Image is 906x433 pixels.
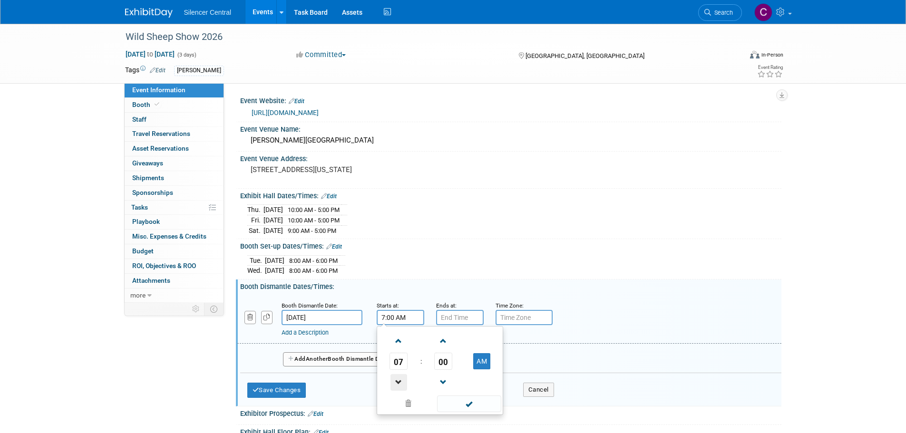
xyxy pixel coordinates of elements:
[132,174,164,182] span: Shipments
[132,232,206,240] span: Misc. Expenses & Credits
[125,8,173,18] img: ExhibitDay
[132,144,189,152] span: Asset Reservations
[132,218,160,225] span: Playbook
[434,353,452,370] span: Pick Minute
[754,3,772,21] img: Cade Cox
[125,156,224,171] a: Giveaways
[306,356,328,362] span: Another
[125,83,224,97] a: Event Information
[523,383,554,397] button: Cancel
[132,115,146,123] span: Staff
[251,165,455,174] pre: [STREET_ADDRESS][US_STATE]
[130,291,146,299] span: more
[289,267,338,274] span: 8:00 AM - 6:00 PM
[122,29,728,46] div: Wild Sheep Show 2026
[496,310,553,325] input: Time Zone
[263,225,283,235] td: [DATE]
[419,353,424,370] td: :
[252,109,319,116] a: [URL][DOMAIN_NAME]
[132,130,190,137] span: Travel Reservations
[283,352,393,366] button: AddAnotherBooth Dismantle Date
[434,370,452,394] a: Decrement Minute
[757,65,783,70] div: Event Rating
[288,206,340,213] span: 10:00 AM - 5:00 PM
[288,217,340,224] span: 10:00 AM - 5:00 PM
[288,227,336,234] span: 9:00 AM - 5:00 PM
[698,4,742,21] a: Search
[125,127,224,141] a: Travel Reservations
[711,9,733,16] span: Search
[377,310,424,325] input: Start Time
[132,189,173,196] span: Sponsorships
[265,255,284,266] td: [DATE]
[377,302,399,309] small: Starts at:
[326,243,342,250] a: Edit
[184,9,232,16] span: Silencer Central
[125,230,224,244] a: Misc. Expenses & Credits
[247,225,263,235] td: Sat.
[125,215,224,229] a: Playbook
[263,205,283,215] td: [DATE]
[125,98,224,112] a: Booth
[247,133,774,148] div: [PERSON_NAME][GEOGRAPHIC_DATA]
[379,397,438,411] a: Clear selection
[293,50,350,60] button: Committed
[247,205,263,215] td: Thu.
[321,193,337,200] a: Edit
[125,65,166,76] td: Tags
[125,259,224,273] a: ROI, Objectives & ROO
[282,310,362,325] input: Date
[132,262,196,269] span: ROI, Objectives & ROO
[204,303,224,315] td: Toggle Event Tabs
[247,215,263,226] td: Fri.
[263,215,283,226] td: [DATE]
[436,302,457,309] small: Ends at:
[125,289,224,303] a: more
[247,255,265,266] td: Tue.
[289,98,304,105] a: Edit
[265,266,284,276] td: [DATE]
[496,302,524,309] small: Time Zone:
[131,203,148,211] span: Tasks
[240,406,781,419] div: Exhibitor Prospectus:
[390,370,408,394] a: Decrement Hour
[240,189,781,201] div: Exhibit Hall Dates/Times:
[240,279,781,291] div: Booth Dismantle Dates/Times:
[240,152,781,164] div: Event Venue Address:
[125,171,224,185] a: Shipments
[761,51,783,58] div: In-Person
[434,328,452,353] a: Increment Minute
[125,142,224,156] a: Asset Reservations
[750,51,760,58] img: Format-Inperson.png
[174,66,224,76] div: [PERSON_NAME]
[686,49,784,64] div: Event Format
[247,383,306,398] button: Save Changes
[526,52,644,59] span: [GEOGRAPHIC_DATA], [GEOGRAPHIC_DATA]
[282,302,338,309] small: Booth Dismantle Date:
[132,277,170,284] span: Attachments
[176,52,196,58] span: (3 days)
[132,159,163,167] span: Giveaways
[240,122,781,134] div: Event Venue Name:
[240,94,781,106] div: Event Website:
[132,101,161,108] span: Booth
[308,411,323,417] a: Edit
[125,274,224,288] a: Attachments
[436,398,502,411] a: Done
[282,329,329,336] a: Add a Description
[125,201,224,215] a: Tasks
[146,50,155,58] span: to
[132,247,154,255] span: Budget
[436,310,484,325] input: End Time
[155,102,159,107] i: Booth reservation complete
[289,257,338,264] span: 8:00 AM - 6:00 PM
[390,328,408,353] a: Increment Hour
[188,303,205,315] td: Personalize Event Tab Strip
[390,353,408,370] span: Pick Hour
[240,239,781,251] div: Booth Set-up Dates/Times:
[125,244,224,259] a: Budget
[150,67,166,74] a: Edit
[125,186,224,200] a: Sponsorships
[125,113,224,127] a: Staff
[125,50,175,58] span: [DATE] [DATE]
